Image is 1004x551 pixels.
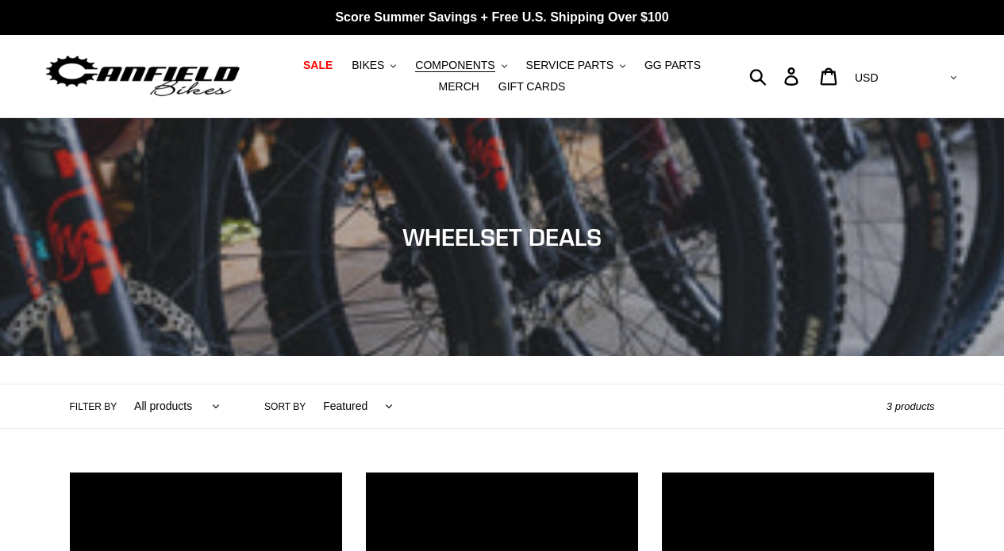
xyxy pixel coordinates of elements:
span: BIKES [352,59,384,72]
span: COMPONENTS [415,59,494,72]
label: Filter by [70,400,117,414]
span: MERCH [439,80,479,94]
button: BIKES [344,55,404,76]
span: SERVICE PARTS [526,59,614,72]
span: SALE [303,59,333,72]
button: COMPONENTS [407,55,514,76]
span: GIFT CARDS [498,80,566,94]
span: 3 products [887,400,935,412]
span: WHEELSET DEALS [402,223,602,251]
button: SERVICE PARTS [518,55,633,76]
a: GIFT CARDS [490,76,574,98]
a: SALE [295,55,340,76]
span: GG PARTS [644,59,701,72]
label: Sort by [264,400,306,414]
a: MERCH [431,76,487,98]
a: GG PARTS [637,55,709,76]
img: Canfield Bikes [44,52,242,101]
